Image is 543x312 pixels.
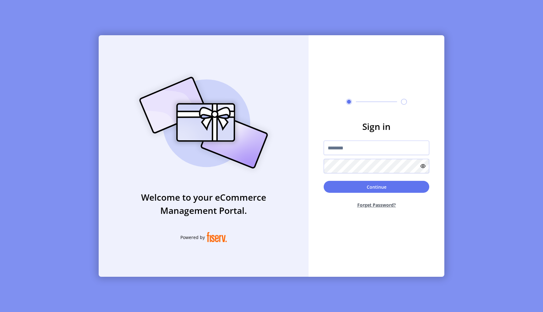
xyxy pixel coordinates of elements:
h3: Welcome to your eCommerce Management Portal. [99,191,309,217]
button: Continue [324,181,429,193]
h3: Sign in [324,120,429,133]
span: Powered by [180,234,205,241]
button: Forget Password? [324,197,429,213]
img: card_Illustration.svg [130,70,277,175]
